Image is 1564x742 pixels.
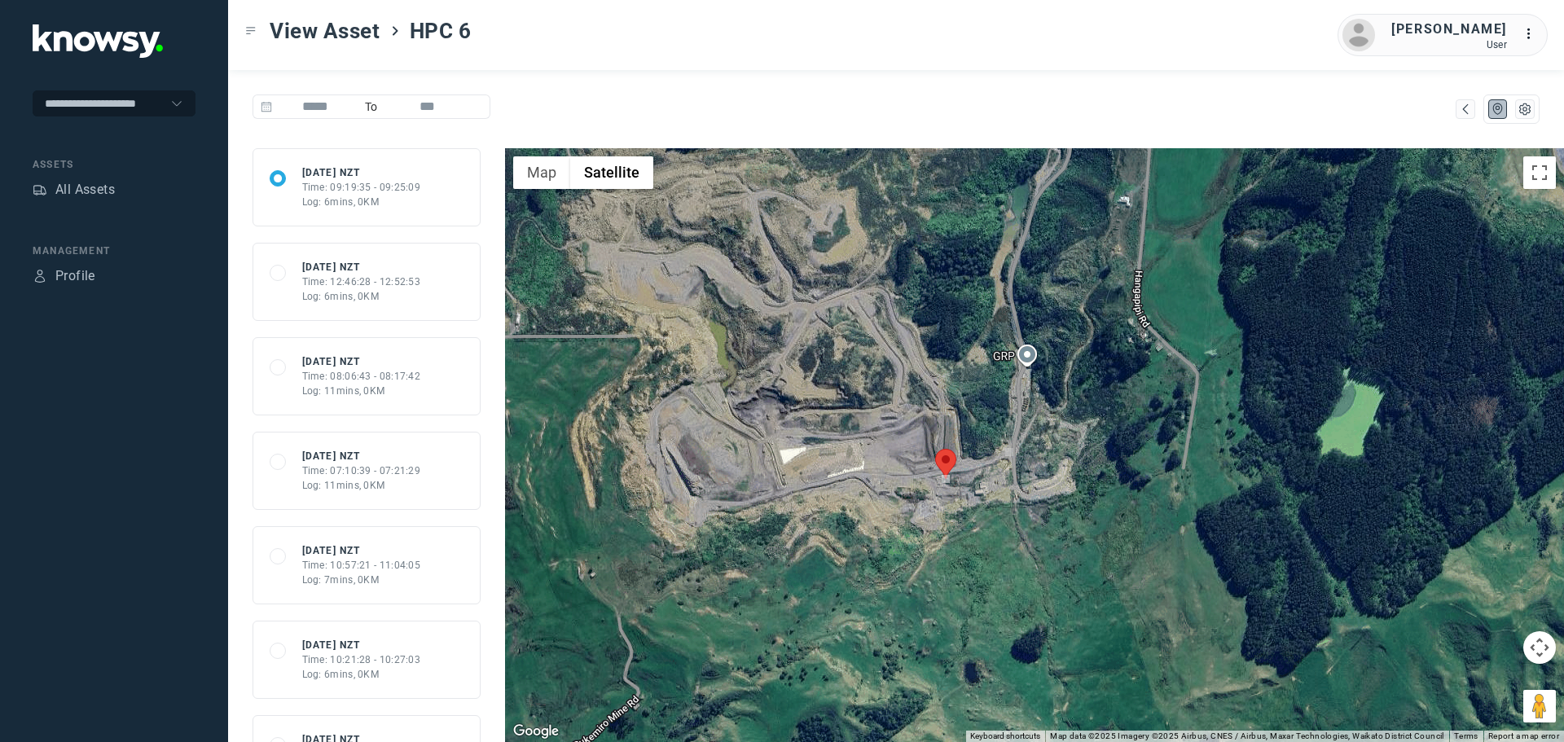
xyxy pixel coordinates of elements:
[1523,690,1556,722] button: Drag Pegman onto the map to open Street View
[1523,24,1543,46] div: :
[33,24,163,58] img: Application Logo
[1523,156,1556,189] button: Toggle fullscreen view
[302,667,421,682] div: Log: 6mins, 0KM
[302,195,421,209] div: Log: 6mins, 0KM
[270,16,380,46] span: View Asset
[33,266,95,286] a: ProfileProfile
[1458,102,1473,116] div: Map
[1523,631,1556,664] button: Map camera controls
[302,384,421,398] div: Log: 11mins, 0KM
[55,180,115,200] div: All Assets
[33,269,47,283] div: Profile
[302,449,421,463] div: [DATE] NZT
[1488,731,1559,740] a: Report a map error
[245,25,257,37] div: Toggle Menu
[302,274,421,289] div: Time: 12:46:28 - 12:52:53
[302,463,421,478] div: Time: 07:10:39 - 07:21:29
[302,478,421,493] div: Log: 11mins, 0KM
[33,182,47,197] div: Assets
[1454,731,1478,740] a: Terms (opens in new tab)
[1518,102,1532,116] div: List
[302,354,421,369] div: [DATE] NZT
[358,94,384,119] span: To
[33,244,195,258] div: Management
[1391,20,1507,39] div: [PERSON_NAME]
[513,156,570,189] button: Show street map
[1524,28,1540,40] tspan: ...
[302,260,421,274] div: [DATE] NZT
[1491,102,1505,116] div: Map
[509,721,563,742] img: Google
[33,157,195,172] div: Assets
[302,289,421,304] div: Log: 6mins, 0KM
[509,721,563,742] a: Open this area in Google Maps (opens a new window)
[410,16,472,46] span: HPC 6
[1342,19,1375,51] img: avatar.png
[33,180,115,200] a: AssetsAll Assets
[302,652,421,667] div: Time: 10:21:28 - 10:27:03
[55,266,95,286] div: Profile
[302,573,421,587] div: Log: 7mins, 0KM
[1523,24,1543,44] div: :
[389,24,402,37] div: >
[1391,39,1507,50] div: User
[302,558,421,573] div: Time: 10:57:21 - 11:04:05
[302,180,421,195] div: Time: 09:19:35 - 09:25:09
[1050,731,1443,740] span: Map data ©2025 Imagery ©2025 Airbus, CNES / Airbus, Maxar Technologies, Waikato District Council
[302,165,421,180] div: [DATE] NZT
[570,156,653,189] button: Show satellite imagery
[970,731,1040,742] button: Keyboard shortcuts
[302,543,421,558] div: [DATE] NZT
[302,638,421,652] div: [DATE] NZT
[302,369,421,384] div: Time: 08:06:43 - 08:17:42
